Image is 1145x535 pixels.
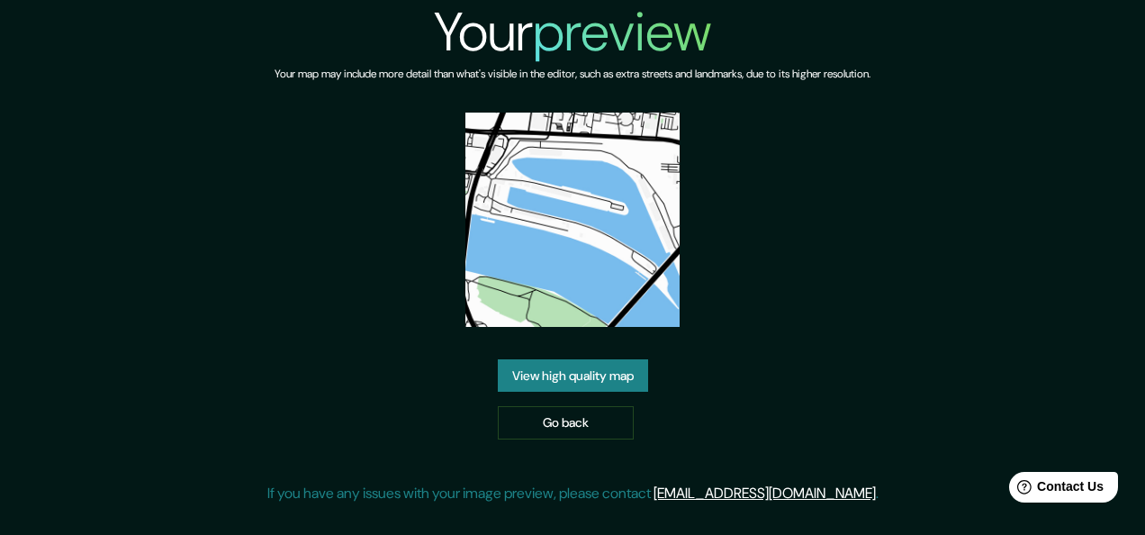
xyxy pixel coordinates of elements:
a: View high quality map [498,359,648,393]
p: If you have any issues with your image preview, please contact . [267,483,879,504]
h6: Your map may include more detail than what's visible in the editor, such as extra streets and lan... [275,65,870,84]
a: [EMAIL_ADDRESS][DOMAIN_NAME] [654,484,876,503]
iframe: Help widget launcher [985,465,1125,515]
img: created-map-preview [465,113,680,327]
a: Go back [498,406,634,440]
